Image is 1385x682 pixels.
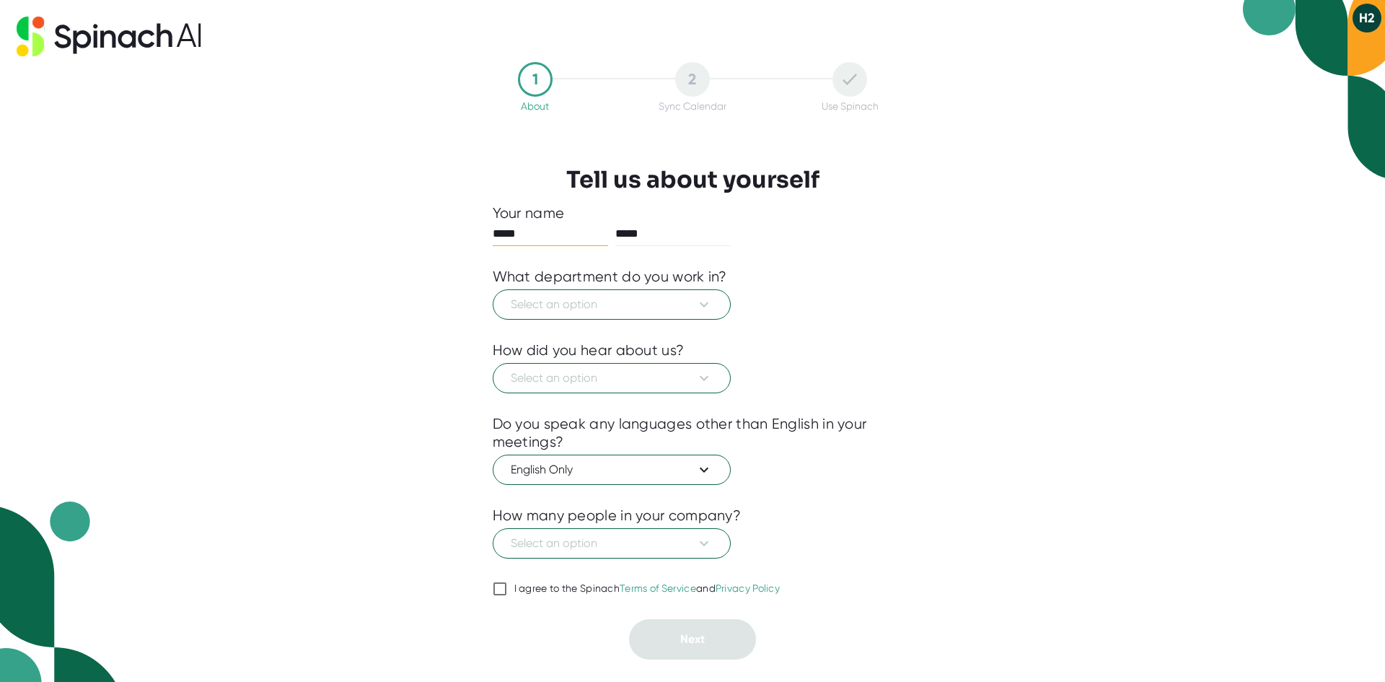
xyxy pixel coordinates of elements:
button: Select an option [493,289,731,320]
div: I agree to the Spinach and [514,582,781,595]
a: Privacy Policy [716,582,780,594]
div: Use Spinach [822,100,879,112]
button: Select an option [493,363,731,393]
div: Your name [493,204,893,222]
div: How did you hear about us? [493,341,685,359]
button: Next [629,619,756,660]
span: Select an option [511,370,713,387]
a: Terms of Service [620,582,696,594]
span: Select an option [511,535,713,552]
span: Select an option [511,296,713,313]
h3: Tell us about yourself [566,166,819,193]
div: Sync Calendar [659,100,726,112]
div: Do you speak any languages other than English in your meetings? [493,415,893,451]
div: What department do you work in? [493,268,727,286]
span: Next [680,632,705,646]
div: How many people in your company? [493,507,742,525]
span: English Only [511,461,713,478]
div: 1 [518,62,553,97]
button: English Only [493,455,731,485]
button: H2 [1353,4,1381,32]
button: Select an option [493,528,731,559]
div: About [521,100,549,112]
div: 2 [675,62,710,97]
